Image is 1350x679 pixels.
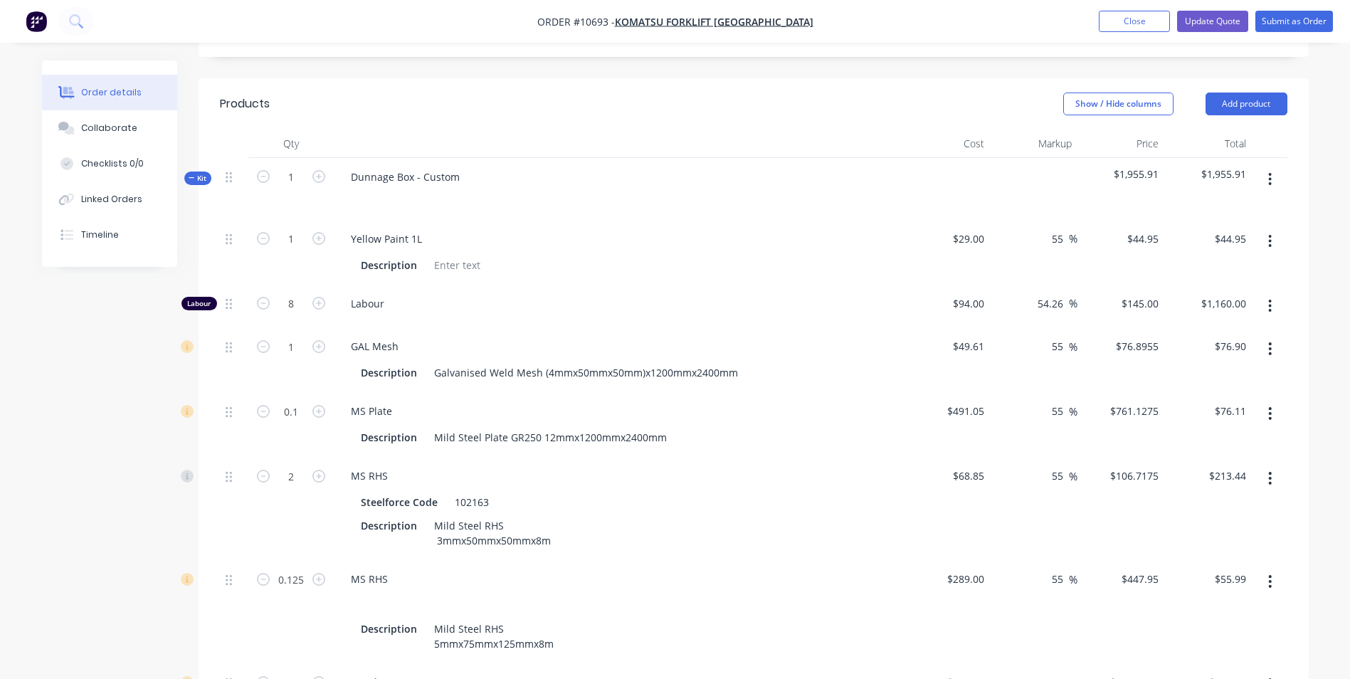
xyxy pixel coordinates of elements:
[449,492,495,512] div: 102163
[42,217,177,253] button: Timeline
[339,465,399,486] div: MS RHS
[355,255,423,275] div: Description
[428,362,744,383] div: Galvanised Weld Mesh (4mmx50mmx50mm)x1200mmx2400mm
[339,401,404,421] div: MS Plate
[1069,295,1077,312] span: %
[1083,167,1159,181] span: $1,955.91
[1069,404,1077,420] span: %
[189,173,207,184] span: Kit
[1069,231,1077,247] span: %
[1255,11,1333,32] button: Submit as Order
[355,492,443,512] div: Steelforce Code
[42,146,177,181] button: Checklists 0/0
[355,515,423,536] div: Description
[42,110,177,146] button: Collaborate
[1077,130,1165,158] div: Price
[1164,130,1252,158] div: Total
[81,193,142,206] div: Linked Orders
[1177,11,1248,32] button: Update Quote
[81,86,142,99] div: Order details
[26,11,47,32] img: Factory
[428,427,673,448] div: Mild Steel Plate GR250 12mmx1200mmx2400mm
[1206,93,1287,115] button: Add product
[339,167,471,187] div: Dunnage Box - Custom
[1099,11,1170,32] button: Close
[81,122,137,135] div: Collaborate
[181,297,217,310] div: Labour
[42,75,177,110] button: Order details
[1069,572,1077,588] span: %
[339,228,433,249] div: Yellow Paint 1L
[1069,468,1077,485] span: %
[248,130,334,158] div: Qty
[1069,339,1077,355] span: %
[184,172,211,185] div: Kit
[1170,167,1246,181] span: $1,955.91
[351,296,897,311] span: Labour
[537,15,615,28] span: Order #10693 -
[42,181,177,217] button: Linked Orders
[428,619,559,654] div: Mild Steel RHS 5mmx75mmx125mmx8m
[990,130,1077,158] div: Markup
[355,619,423,639] div: Description
[339,569,399,589] div: MS RHS
[81,228,119,241] div: Timeline
[81,157,144,170] div: Checklists 0/0
[903,130,991,158] div: Cost
[615,15,813,28] a: Komatsu Forklift [GEOGRAPHIC_DATA]
[355,427,423,448] div: Description
[355,362,423,383] div: Description
[428,515,557,551] div: Mild Steel RHS 3mmx50mmx50mmx8m
[1063,93,1174,115] button: Show / Hide columns
[339,336,410,357] div: GAL Mesh
[220,95,270,112] div: Products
